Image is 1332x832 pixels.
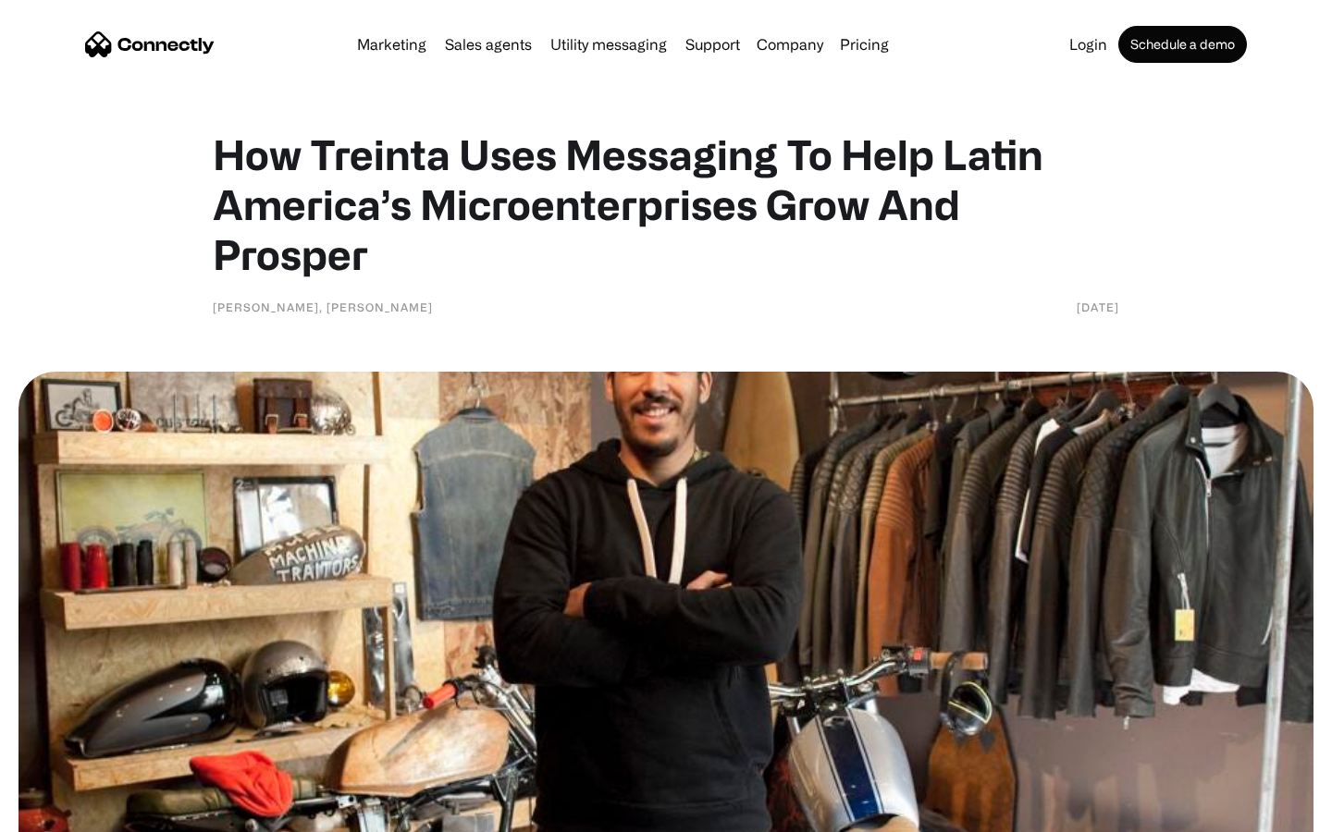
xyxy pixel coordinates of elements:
div: Company [757,31,823,57]
div: [DATE] [1077,298,1119,316]
aside: Language selected: English [18,800,111,826]
a: Login [1062,37,1115,52]
ul: Language list [37,800,111,826]
a: Support [678,37,747,52]
a: Utility messaging [543,37,674,52]
h1: How Treinta Uses Messaging To Help Latin America’s Microenterprises Grow And Prosper [213,129,1119,279]
div: [PERSON_NAME], [PERSON_NAME] [213,298,433,316]
a: Marketing [350,37,434,52]
a: Sales agents [438,37,539,52]
a: Schedule a demo [1118,26,1247,63]
a: Pricing [832,37,896,52]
